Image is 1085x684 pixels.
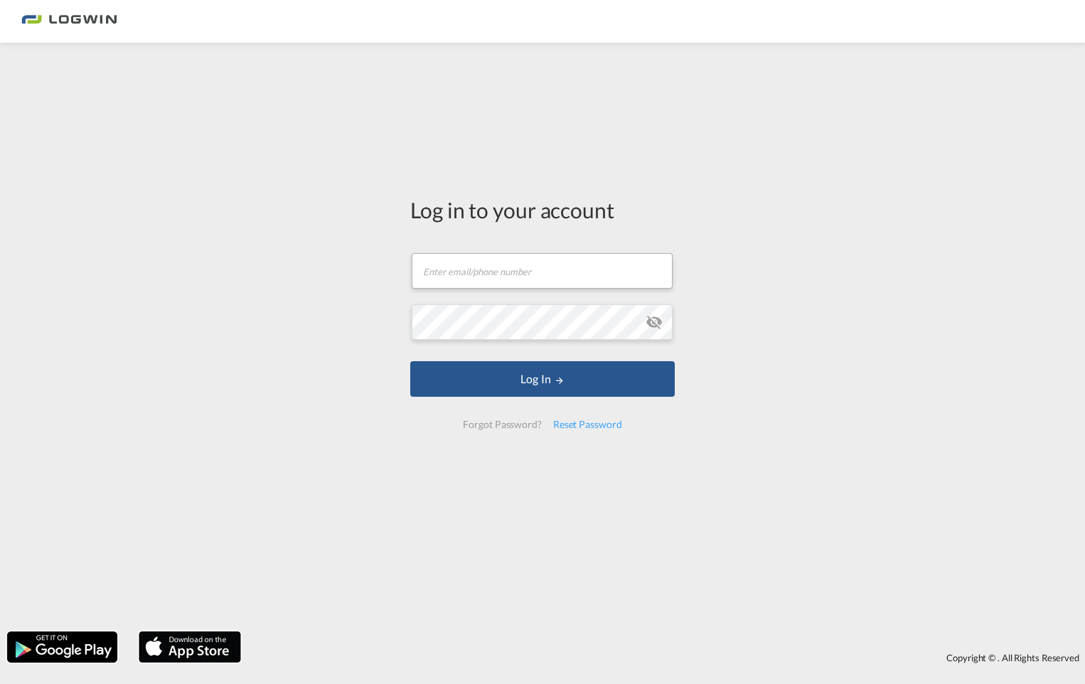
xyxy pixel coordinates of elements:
[457,412,547,437] div: Forgot Password?
[137,630,242,664] img: apple.png
[646,314,663,331] md-icon: icon-eye-off
[248,646,1085,670] div: Copyright © . All Rights Reserved
[410,195,675,225] div: Log in to your account
[412,253,673,289] input: Enter email/phone number
[21,6,117,38] img: bc73a0e0d8c111efacd525e4c8ad7d32.png
[410,361,675,397] button: LOGIN
[6,630,119,664] img: google.png
[547,412,628,437] div: Reset Password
